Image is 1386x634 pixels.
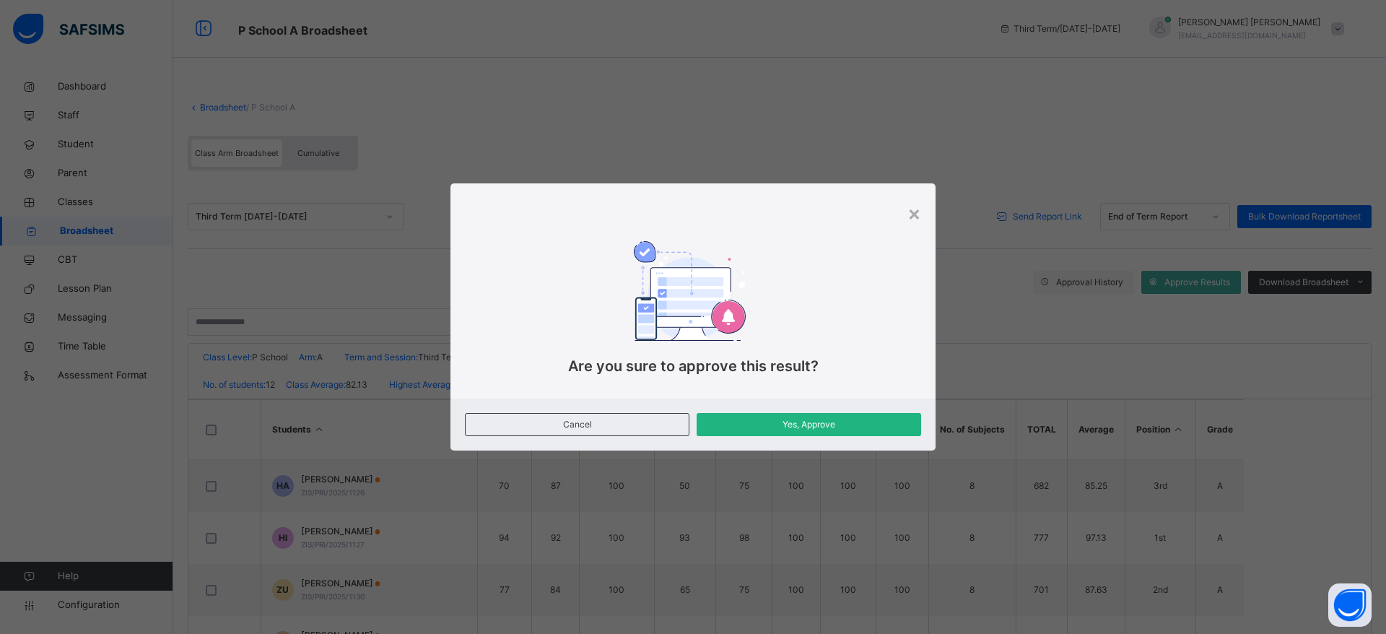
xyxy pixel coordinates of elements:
span: Cancel [476,418,678,431]
span: Are you sure to approve this result? [568,357,819,375]
span: Yes, Approve [707,418,910,431]
img: approval.b46c5b665252442170a589d15ef2ebe7.svg [634,241,745,341]
button: Open asap [1328,583,1372,627]
div: × [907,198,921,228]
